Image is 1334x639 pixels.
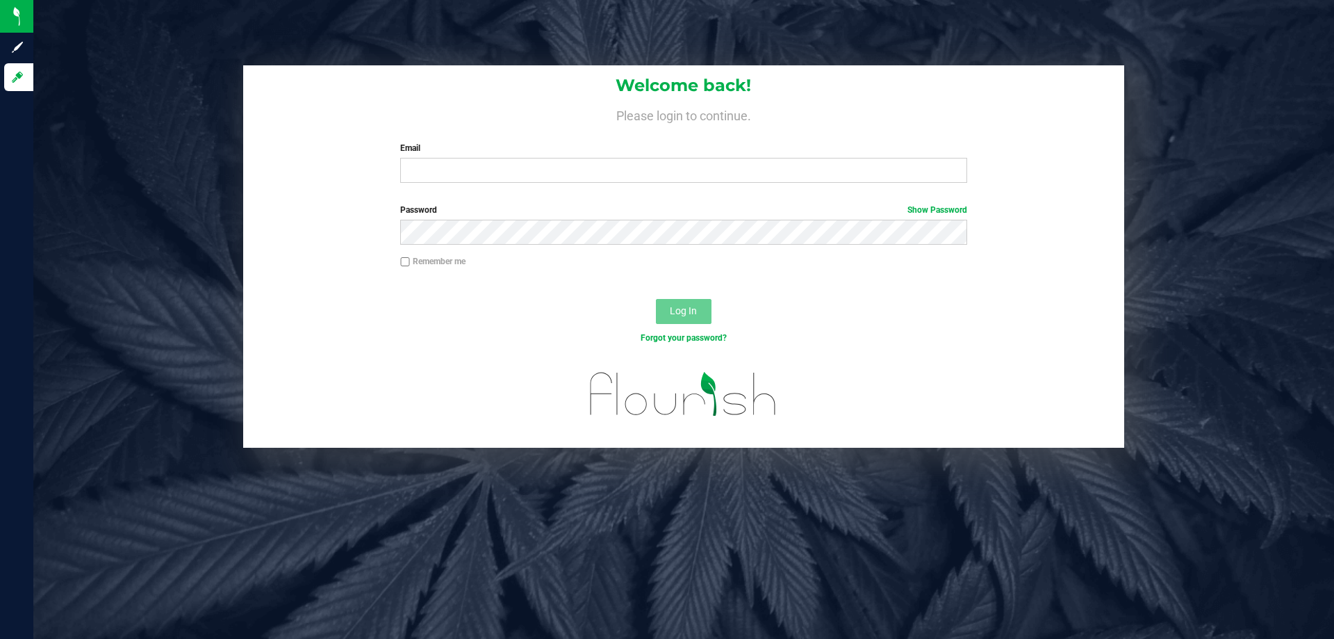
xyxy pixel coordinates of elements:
[400,205,437,215] span: Password
[656,299,711,324] button: Log In
[400,142,966,154] label: Email
[907,205,967,215] a: Show Password
[400,255,466,268] label: Remember me
[641,333,727,343] a: Forgot your password?
[10,40,24,54] inline-svg: Sign up
[400,257,410,267] input: Remember me
[10,70,24,84] inline-svg: Log in
[670,305,697,316] span: Log In
[573,359,793,430] img: flourish_logo.svg
[243,76,1124,95] h1: Welcome back!
[243,106,1124,122] h4: Please login to continue.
